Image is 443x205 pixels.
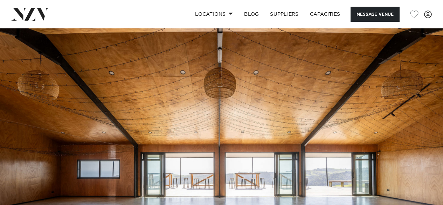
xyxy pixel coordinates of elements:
[11,8,49,20] img: nzv-logo.png
[238,7,264,22] a: BLOG
[304,7,346,22] a: Capacities
[189,7,238,22] a: Locations
[264,7,304,22] a: SUPPLIERS
[351,7,400,22] button: Message Venue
